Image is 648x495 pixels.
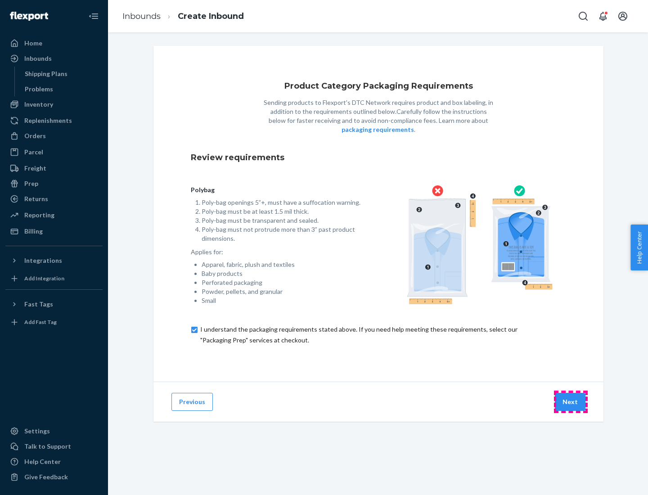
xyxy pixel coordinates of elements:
div: Reporting [24,211,54,220]
li: Poly-bag must be transparent and sealed. [202,216,364,225]
a: Orders [5,129,103,143]
button: Open account menu [614,7,632,25]
a: Inbounds [122,11,161,21]
h1: Product Category Packaging Requirements [284,82,473,91]
li: Powder, pellets, and granular [202,287,364,296]
img: polybag.ac92ac876edd07edd96c1eaacd328395.png [407,185,553,304]
button: Open Search Box [574,7,592,25]
li: Poly-bag must be at least 1.5 mil thick. [202,207,364,216]
li: Poly-bag must not protrude more than 3” past product dimensions. [202,225,364,243]
a: Home [5,36,103,50]
a: Replenishments [5,113,103,128]
a: Parcel [5,145,103,159]
li: Small [202,296,364,305]
a: Freight [5,161,103,175]
a: Add Integration [5,271,103,286]
div: Billing [24,227,43,236]
button: Give Feedback [5,470,103,484]
div: Add Integration [24,274,64,282]
div: Problems [25,85,53,94]
a: Inventory [5,97,103,112]
a: Inbounds [5,51,103,66]
p: Applies for: [191,247,364,256]
div: Talk to Support [24,442,71,451]
div: Home [24,39,42,48]
a: Problems [20,82,103,96]
div: Parcel [24,148,43,157]
li: Poly-bag openings 5”+, must have a suffocation warning. [202,198,364,207]
a: Settings [5,424,103,438]
div: Inventory [24,100,53,109]
p: Polybag [191,185,364,194]
a: Billing [5,224,103,238]
a: Shipping Plans [20,67,103,81]
div: Prep [24,179,38,188]
button: Next [555,393,585,411]
div: Replenishments [24,116,72,125]
a: Prep [5,176,103,191]
a: Create Inbound [178,11,244,21]
button: Open notifications [594,7,612,25]
a: Add Fast Tag [5,315,103,329]
div: Add Fast Tag [24,318,57,326]
li: Baby products [202,269,364,278]
button: Fast Tags [5,297,103,311]
div: Orders [24,131,46,140]
div: Returns [24,194,48,203]
p: Sending products to Flexport's DTC Network requires product and box labeling, in addition to the ... [261,98,495,134]
li: Perforated packaging [202,278,364,287]
button: Help Center [630,225,648,270]
li: Apparel, fabric, plush and textiles [202,260,364,269]
a: Reporting [5,208,103,222]
div: Help Center [24,457,61,466]
div: Shipping Plans [25,69,67,78]
button: Close Navigation [85,7,103,25]
div: Integrations [24,256,62,265]
a: Talk to Support [5,439,103,454]
div: Fast Tags [24,300,53,309]
button: packaging requirements [342,125,414,134]
a: Help Center [5,454,103,469]
div: Give Feedback [24,472,68,481]
div: Freight [24,164,46,173]
div: Inbounds [24,54,52,63]
ol: breadcrumbs [115,3,251,30]
div: Review requirements [191,145,566,171]
a: Returns [5,192,103,206]
div: Settings [24,427,50,436]
img: Flexport logo [10,12,48,21]
button: Integrations [5,253,103,268]
button: Previous [171,393,213,411]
